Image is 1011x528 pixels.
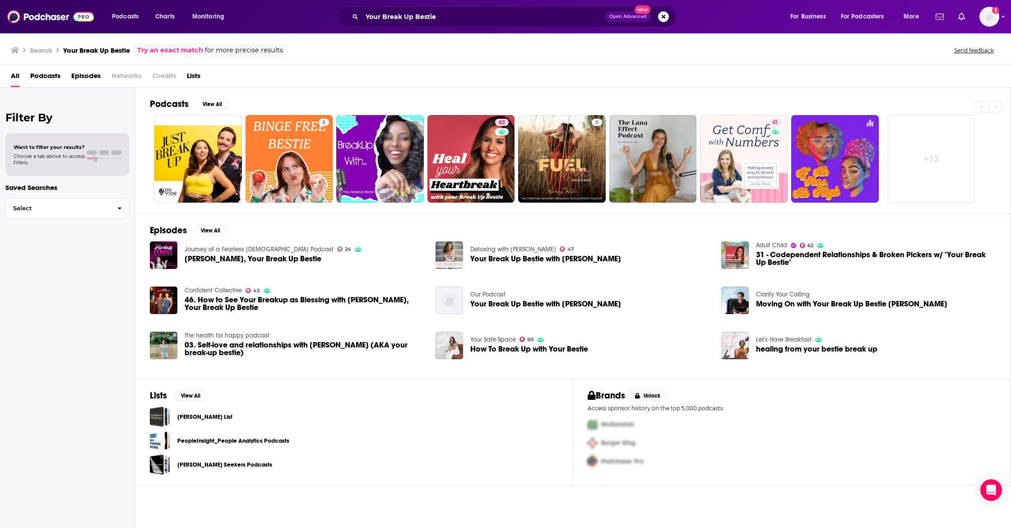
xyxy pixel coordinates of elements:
[629,390,667,401] button: Unlock
[346,6,685,27] div: Search podcasts, credits, & more...
[790,10,826,23] span: For Business
[11,69,19,87] span: All
[800,243,814,248] a: 62
[601,458,644,465] span: Podchaser Pro
[106,9,150,24] button: open menu
[150,407,170,427] a: Marcus Lohrmann_Religion_Total List
[150,98,228,110] a: PodcastsView All
[427,115,515,203] a: 62
[6,205,110,211] span: Select
[149,9,180,24] a: Charts
[567,247,574,251] span: 47
[807,244,813,248] span: 62
[14,144,85,150] span: Want to filter your results?
[470,245,556,253] a: Detoxing with Dani
[584,452,601,471] img: Third Pro Logo
[185,255,321,263] span: [PERSON_NAME], Your Break Up Bestie
[185,341,425,357] span: 03. Self-love and relationships with [PERSON_NAME] (AKA your break-up bestie)
[756,336,812,343] a: Let's Have Breakfast
[601,439,635,447] span: Burger King
[30,69,60,87] span: Podcasts
[253,289,260,293] span: 43
[196,99,228,110] button: View All
[194,225,227,236] button: View All
[721,332,749,359] img: healing from your bestie break up
[721,241,749,269] a: 31 - Codependent Relationships & Broken Pickers w/ "Your Break Up Bestie"
[7,8,94,25] img: Podchaser - Follow, Share and Rate Podcasts
[721,287,749,314] a: Moving On with Your Break Up Bestie Kendra Allen
[519,337,534,342] a: 60
[584,415,601,434] img: First Pro Logo
[150,431,170,451] a: PeopleInsight_People Analytics Podcasts
[897,9,930,24] button: open menu
[772,118,778,127] span: 41
[835,9,897,24] button: open menu
[177,460,272,470] a: [PERSON_NAME] Seekers Podcasts
[185,341,425,357] a: 03. Self-love and relationships with Talia Gutierrez (AKA your break-up bestie)
[319,119,329,126] a: 8
[756,300,947,308] span: Moving On with Your Break Up Bestie [PERSON_NAME]
[584,434,601,452] img: Second Pro Logo
[470,255,621,263] a: Your Break Up Bestie with Kendra Allen
[769,119,782,126] a: 41
[185,296,425,311] a: 46. How to See Your Breakup as Blessing with Kendra Allen, Your Break Up Bestie
[246,288,260,293] a: 43
[992,7,999,14] svg: Add a profile image
[932,9,947,24] a: Show notifications dropdown
[63,46,130,55] h3: Your Break Up Bestie
[588,405,996,412] p: Access sponsor history on the top 5,000 podcasts.
[756,345,877,353] a: healing from your bestie break up
[186,9,236,24] button: open menu
[187,69,200,87] span: Lists
[904,10,919,23] span: More
[337,246,352,252] a: 24
[150,98,189,110] h2: Podcasts
[150,241,177,269] a: Kendra Allen, Your Break Up Bestie
[499,118,505,127] span: 62
[605,11,651,22] button: Open AdvancedNew
[470,345,588,353] span: How To Break Up with Your Bestie
[951,46,997,54] button: Send feedback
[192,10,224,23] span: Monitoring
[436,287,463,314] img: Your Break Up Bestie with Kendra Allen
[155,10,175,23] span: Charts
[955,9,969,24] a: Show notifications dropdown
[185,255,321,263] a: Kendra Allen, Your Break Up Bestie
[980,479,1002,501] div: Open Intercom Messenger
[150,225,187,236] h2: Episodes
[888,115,975,203] a: +12
[150,225,227,236] a: EpisodesView All
[560,246,575,252] a: 47
[436,241,463,269] img: Your Break Up Bestie with Kendra Allen
[601,421,634,428] span: McDonalds
[979,7,999,27] span: Logged in as sarahhallprinc
[841,10,884,23] span: For Podcasters
[756,291,810,298] a: Clarify Your Calling
[362,9,605,24] input: Search podcasts, credits, & more...
[112,10,139,23] span: Podcasts
[518,115,606,203] a: 8
[470,300,621,308] span: Your Break Up Bestie with [PERSON_NAME]
[5,111,130,124] h2: Filter By
[470,291,505,298] a: Our Podcast
[246,115,333,203] a: 8
[185,245,334,253] a: Journey of a Fearless Female Podcast
[5,198,130,218] button: Select
[174,390,207,401] button: View All
[470,255,621,263] span: Your Break Up Bestie with [PERSON_NAME]
[150,390,207,401] a: ListsView All
[527,338,533,342] span: 60
[150,332,177,359] a: 03. Self-love and relationships with Talia Gutierrez (AKA your break-up bestie)
[595,118,598,127] span: 8
[784,9,837,24] button: open menu
[150,287,177,314] img: 46. How to See Your Breakup as Blessing with Kendra Allen, Your Break Up Bestie
[756,251,996,266] a: 31 - Codependent Relationships & Broken Pickers w/ "Your Break Up Bestie"
[185,287,242,294] a: Confident Collective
